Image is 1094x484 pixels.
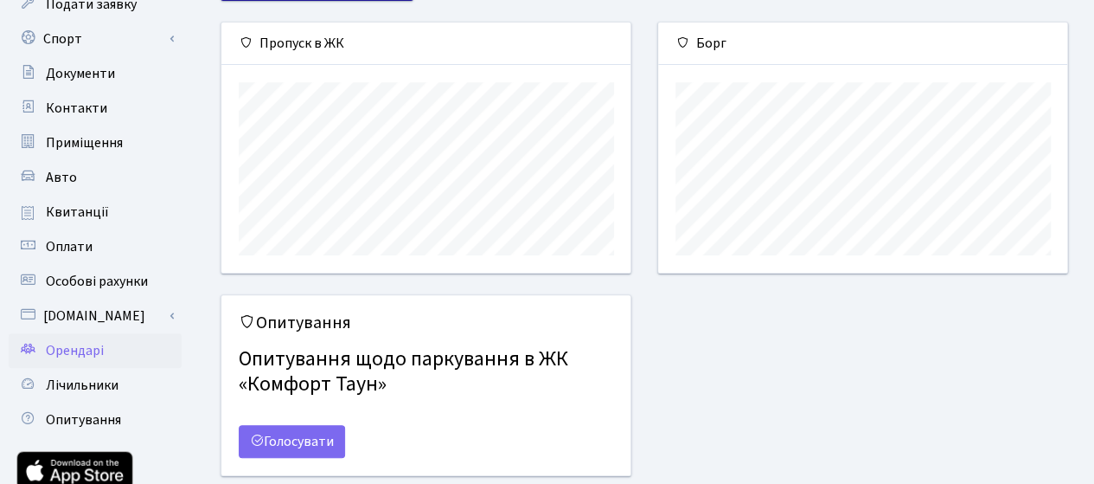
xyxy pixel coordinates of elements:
a: Оплати [9,229,182,264]
a: Голосувати [239,425,345,458]
span: Документи [46,64,115,83]
a: Квитанції [9,195,182,229]
span: Контакти [46,99,107,118]
span: Приміщення [46,133,123,152]
a: Авто [9,160,182,195]
span: Оплати [46,237,93,256]
span: Квитанції [46,203,109,222]
a: Приміщення [9,126,182,160]
span: Лічильники [46,376,118,395]
span: Особові рахунки [46,272,148,291]
span: Опитування [46,410,121,429]
h4: Опитування щодо паркування в ЖК «Комфорт Таун» [239,340,613,404]
span: Авто [46,168,77,187]
span: Орендарі [46,341,104,360]
a: Опитування [9,403,182,437]
a: [DOMAIN_NAME] [9,299,182,333]
div: Борг [658,23,1067,65]
a: Документи [9,56,182,91]
a: Особові рахунки [9,264,182,299]
a: Лічильники [9,368,182,403]
div: Пропуск в ЖК [221,23,630,65]
a: Спорт [9,22,182,56]
h5: Опитування [239,313,613,333]
a: Контакти [9,91,182,126]
a: Орендарі [9,333,182,368]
